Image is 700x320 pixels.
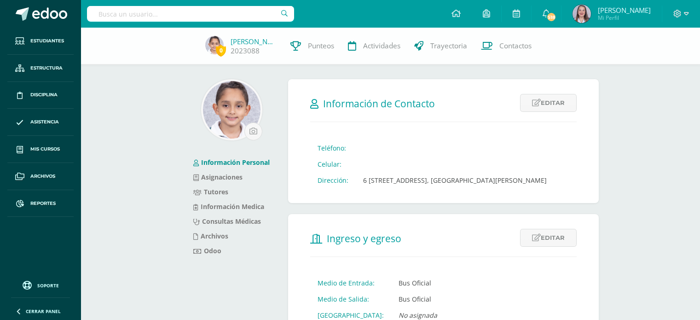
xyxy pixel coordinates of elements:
[30,91,58,99] span: Disciplina
[193,173,243,181] a: Asignaciones
[430,41,467,51] span: Trayectoria
[30,37,64,45] span: Estudiantes
[598,14,651,22] span: Mi Perfil
[474,28,538,64] a: Contactos
[193,246,221,255] a: Odoo
[7,28,74,55] a: Estudiantes
[308,41,334,51] span: Punteos
[356,172,554,188] td: 6 [STREET_ADDRESS], [GEOGRAPHIC_DATA][PERSON_NAME]
[7,190,74,217] a: Reportes
[203,81,260,139] img: 1888221f8fd9e30b59887d797692a57b.png
[193,217,261,226] a: Consultas Médicas
[205,36,224,54] img: 5a774cf74ffb670db1c407c0e94b466d.png
[30,173,55,180] span: Archivos
[546,12,556,22] span: 518
[499,41,532,51] span: Contactos
[363,41,400,51] span: Actividades
[30,64,63,72] span: Estructura
[310,275,391,291] td: Medio de Entrada:
[26,308,61,314] span: Cerrar panel
[573,5,591,23] img: f9711090296037b085c033ea50106f78.png
[520,229,577,247] a: Editar
[310,291,391,307] td: Medio de Salida:
[231,37,277,46] a: [PERSON_NAME]
[399,311,437,320] i: No asignada
[30,118,59,126] span: Asistencia
[193,232,228,240] a: Archivos
[310,172,356,188] td: Dirección:
[11,279,70,291] a: Soporte
[7,136,74,163] a: Mis cursos
[323,97,435,110] span: Información de Contacto
[520,94,577,112] a: Editar
[327,232,401,245] span: Ingreso y egreso
[87,6,294,22] input: Busca un usuario...
[37,282,59,289] span: Soporte
[341,28,407,64] a: Actividades
[391,275,445,291] td: Bus Oficial
[7,55,74,82] a: Estructura
[30,145,60,153] span: Mis cursos
[216,45,226,56] span: 0
[310,156,356,172] td: Celular:
[231,46,260,56] a: 2023088
[407,28,474,64] a: Trayectoria
[7,82,74,109] a: Disciplina
[7,163,74,190] a: Archivos
[310,140,356,156] td: Teléfono:
[193,202,264,211] a: Información Medica
[30,200,56,207] span: Reportes
[7,109,74,136] a: Asistencia
[193,158,270,167] a: Información Personal
[391,291,445,307] td: Bus Oficial
[283,28,341,64] a: Punteos
[598,6,651,15] span: [PERSON_NAME]
[193,187,228,196] a: Tutores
